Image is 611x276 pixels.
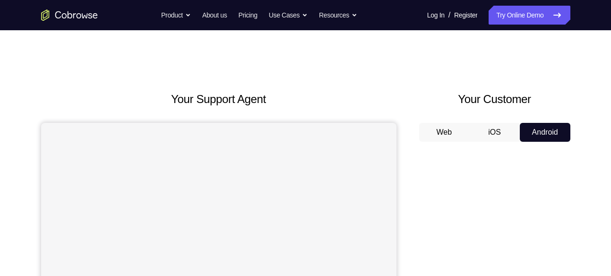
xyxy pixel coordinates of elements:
a: Log In [427,6,445,25]
button: iOS [469,123,520,142]
h2: Your Support Agent [41,91,396,108]
a: Go to the home page [41,9,98,21]
span: / [448,9,450,21]
a: Register [454,6,477,25]
a: Try Online Demo [489,6,570,25]
button: Use Cases [269,6,308,25]
h2: Your Customer [419,91,570,108]
a: Pricing [238,6,257,25]
button: Product [161,6,191,25]
button: Resources [319,6,357,25]
button: Android [520,123,570,142]
a: About us [202,6,227,25]
button: Web [419,123,470,142]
